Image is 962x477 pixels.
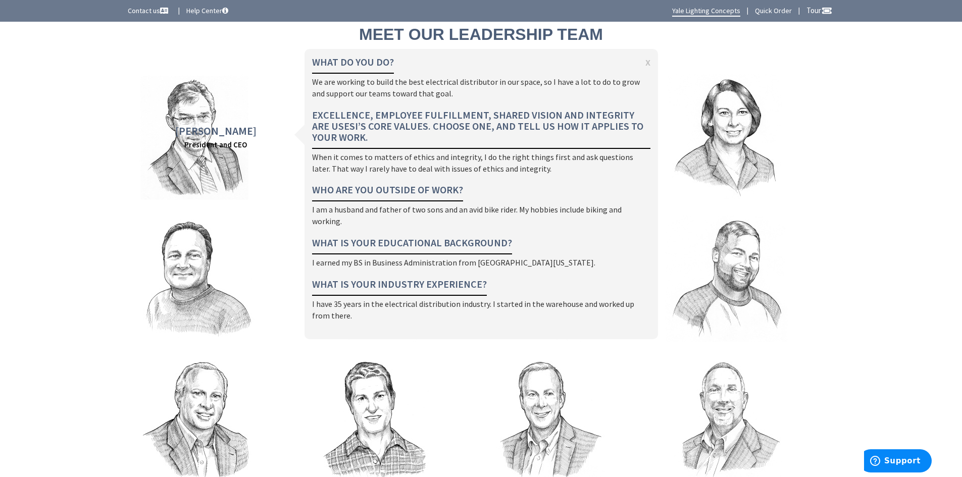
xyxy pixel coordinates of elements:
h3: Excellence, Employee Fulfillment, Shared Vision and Integrity are USESI’s core values. Choose one... [312,110,650,149]
h3: what is your educational background? [312,237,512,254]
a: Quick Order [755,6,792,16]
p: I am a husband and father of two sons and an avid bike rider. My hobbies include biking and working. [312,204,650,227]
h3: what is your industry experience? [312,279,487,296]
span: Meet Our Leadership Team [359,25,603,43]
a: Help Center [186,6,228,16]
a: Yale Lighting Concepts [672,6,740,17]
h3: [PERSON_NAME] [175,125,257,137]
p: I earned my BS in Business Administration from [GEOGRAPHIC_DATA][US_STATE]. [312,257,650,269]
strong: President and CEO [184,140,247,149]
iframe: Opens a widget where you can find more information [864,449,932,474]
p: When it comes to matters of ethics and integrity, I do the right things first and ask questions l... [312,151,650,175]
a: Contact us [128,6,170,16]
span: Tour [806,6,832,15]
p: We are working to build the best electrical distributor in our space, so I have a lot to do to gr... [312,76,650,99]
h3: what Do you do? [312,57,394,74]
h3: who are you outside of work? [312,184,463,201]
p: I have 35 years in the electrical distribution industry. I started in the warehouse and worked up... [312,298,650,322]
span: x [645,57,650,67]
